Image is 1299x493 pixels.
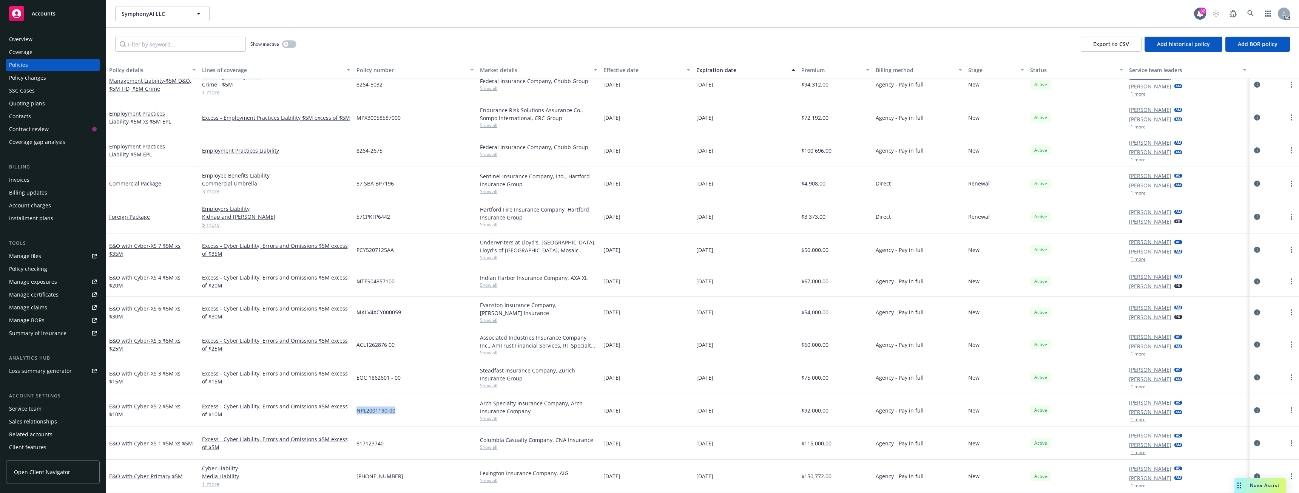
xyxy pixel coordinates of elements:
a: Policy changes [6,72,100,84]
span: [DATE] [696,213,713,221]
a: Policies [6,59,100,71]
span: Show all [480,444,597,450]
span: Show all [480,151,597,158]
span: Show all [480,349,597,356]
a: more [1287,472,1296,481]
span: Export to CSV [1093,40,1129,48]
a: SSC Cases [6,85,100,97]
button: Premium [798,61,872,79]
span: Active [1033,246,1048,253]
a: Excess - Employment Practices Liability $5M excess of $5M [202,114,350,122]
a: more [1287,406,1296,415]
button: Expiration date [693,61,798,79]
a: Manage files [6,250,100,262]
a: Account charges [6,199,100,212]
div: Installment plans [9,212,53,224]
a: Manage claims [6,301,100,314]
div: Billing [6,163,100,171]
span: [DATE] [603,114,620,122]
span: $72,192.00 [801,114,828,122]
div: Service team [9,403,42,415]
a: Commercial Umbrella [202,179,350,187]
div: Tools [6,240,100,247]
div: Service team leaders [1129,66,1238,74]
a: [PERSON_NAME] [1129,139,1171,147]
div: Federal Insurance Company, Chubb Group [480,143,597,151]
a: Service team [6,403,100,415]
div: Federal Insurance Company, Chubb Group [480,77,597,85]
a: E&O with Cyber [109,403,181,418]
a: Employee Benefits Liability [202,172,350,179]
a: circleInformation [1253,277,1262,286]
a: [PERSON_NAME] [1129,399,1171,406]
span: Active [1033,341,1048,348]
a: circleInformation [1253,340,1262,349]
span: - XS 2 $5M xs $10M [109,403,181,418]
span: PCY5207125AA [356,246,394,254]
span: [DATE] [603,341,620,349]
a: [PERSON_NAME] [1129,431,1171,439]
span: Show all [480,221,597,228]
a: [PERSON_NAME] [1129,304,1171,312]
a: more [1287,212,1296,221]
a: Employment Practices Liability [109,110,171,125]
span: [DATE] [696,80,713,88]
span: [DATE] [696,374,713,382]
button: Export to CSV [1081,37,1142,52]
div: Invoices [9,174,29,186]
span: [DATE] [603,213,620,221]
span: ACL1262876 00 [356,341,395,349]
span: Renewal [968,179,990,187]
span: $4,908.00 [801,179,825,187]
a: circleInformation [1253,179,1262,188]
a: 3 more [202,187,350,195]
a: Excess - Cyber Liability, Errors and Omissions $5M excess of $20M [202,274,350,289]
a: [PERSON_NAME] [1129,408,1171,416]
div: Arch Specialty Insurance Company, Arch Insurance Company [480,399,597,415]
a: [PERSON_NAME] [1129,218,1171,226]
a: Manage exposures [6,276,100,288]
span: [DATE] [696,114,713,122]
a: Start snowing [1208,6,1223,21]
div: Coverage gap analysis [9,136,65,148]
a: E&O with Cyber [109,440,193,447]
button: 1 more [1131,257,1146,261]
span: New [968,147,980,155]
button: Policy number [353,61,477,79]
span: Show all [480,317,597,323]
span: New [968,80,980,88]
a: Commercial Package [109,180,161,187]
span: - XS 3 $5M xs $15M [109,370,181,385]
span: Show all [480,282,597,288]
div: Contacts [9,110,31,122]
span: - $5M EPL [129,151,152,158]
a: Invoices [6,174,100,186]
span: Active [1033,374,1048,381]
div: Stage [968,66,1016,74]
div: Account charges [9,199,51,212]
span: 8264-2675 [356,147,383,155]
a: Report a Bug [1226,6,1241,21]
a: Installment plans [6,212,100,224]
div: Policy checking [9,263,47,275]
div: Associated Industries Insurance Company, Inc., AmTrust Financial Services, RT Specialty Insurance... [480,334,597,349]
span: [DATE] [696,147,713,155]
span: [DATE] [696,179,713,187]
span: Show all [480,188,597,195]
div: Manage BORs [9,314,45,326]
a: [PERSON_NAME] [1129,148,1171,156]
a: E&O with Cyber [109,242,181,257]
a: Manage certificates [6,289,100,301]
div: Contract review [9,123,49,135]
div: Effective date [603,66,682,74]
div: Policy number [356,66,466,74]
span: Show inactive [250,41,279,47]
a: [PERSON_NAME] [1129,282,1171,290]
span: - $5M xs $5M EPL [129,118,171,125]
div: Billing method [876,66,954,74]
span: [DATE] [603,179,620,187]
div: Overview [9,33,32,45]
span: Active [1033,180,1048,187]
span: - $5M D&O, $5M FID, $5M Crime [109,77,191,92]
a: [PERSON_NAME] [1129,172,1171,180]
